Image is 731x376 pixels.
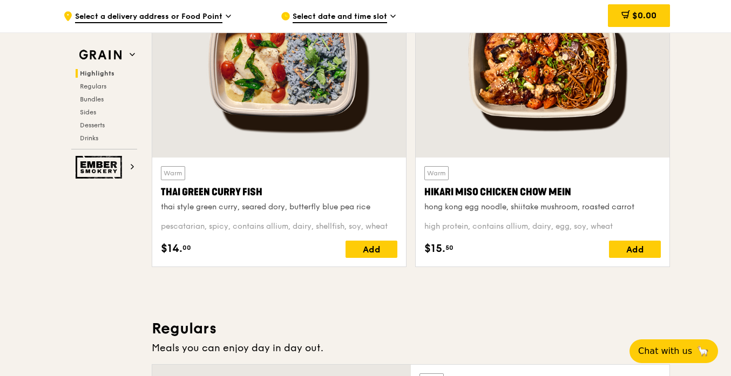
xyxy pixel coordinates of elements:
span: Bundles [80,95,104,103]
span: Sides [80,108,96,116]
div: Hikari Miso Chicken Chow Mein [424,184,661,200]
div: Meals you can enjoy day in day out. [152,340,670,356]
button: Chat with us🦙 [630,339,718,363]
h3: Regulars [152,319,670,338]
span: Chat with us [638,345,692,358]
div: thai style green curry, seared dory, butterfly blue pea rice [161,202,397,213]
span: 50 [445,243,454,252]
div: Thai Green Curry Fish [161,184,397,200]
span: 00 [182,243,191,252]
img: Ember Smokery web logo [76,156,125,179]
span: Drinks [80,134,98,142]
span: Select a delivery address or Food Point [75,11,222,23]
span: Select date and time slot [293,11,387,23]
span: $15. [424,241,445,257]
span: Desserts [80,121,105,129]
span: Highlights [80,70,114,77]
span: $14. [161,241,182,257]
div: Warm [161,166,185,180]
span: $0.00 [632,10,656,20]
div: Add [609,241,661,258]
div: high protein, contains allium, dairy, egg, soy, wheat [424,221,661,232]
div: Add [346,241,397,258]
span: Regulars [80,83,106,90]
span: 🦙 [696,345,709,358]
div: hong kong egg noodle, shiitake mushroom, roasted carrot [424,202,661,213]
div: Warm [424,166,449,180]
div: pescatarian, spicy, contains allium, dairy, shellfish, soy, wheat [161,221,397,232]
img: Grain web logo [76,45,125,65]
